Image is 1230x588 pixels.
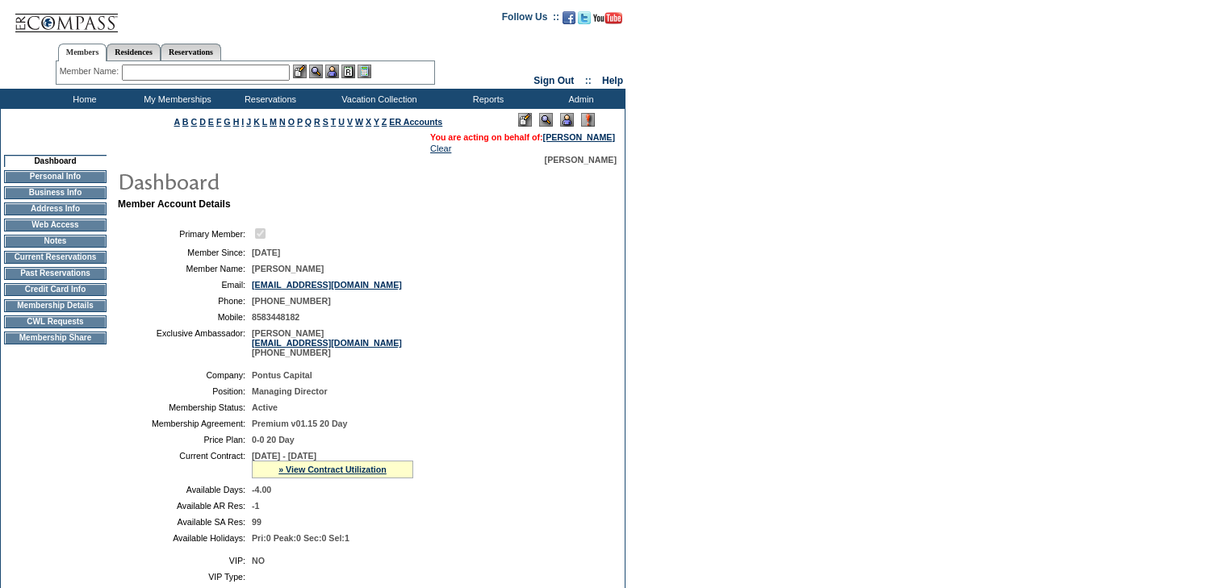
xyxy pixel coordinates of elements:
[4,235,107,248] td: Notes
[539,113,553,127] img: View Mode
[581,113,595,127] img: Log Concern/Member Elevation
[124,517,245,527] td: Available SA Res:
[533,75,574,86] a: Sign Out
[4,251,107,264] td: Current Reservations
[325,65,339,78] img: Impersonate
[563,11,575,24] img: Become our fan on Facebook
[4,332,107,344] td: Membership Share
[252,338,402,348] a: [EMAIL_ADDRESS][DOMAIN_NAME]
[124,226,245,241] td: Primary Member:
[246,117,251,127] a: J
[117,165,440,197] img: pgTtlDashboard.gif
[278,465,387,474] a: » View Contract Utilization
[124,402,245,412] td: Membership Status:
[560,113,574,127] img: Impersonate
[563,16,575,26] a: Become our fan on Facebook
[161,44,221,60] a: Reservations
[252,556,265,565] span: NO
[252,419,347,428] span: Premium v01.15 20 Day
[355,117,363,127] a: W
[440,89,533,109] td: Reports
[374,117,379,127] a: Y
[124,386,245,396] td: Position:
[309,65,323,78] img: View
[118,198,231,210] b: Member Account Details
[430,132,615,142] span: You are acting on behalf of:
[252,451,316,461] span: [DATE] - [DATE]
[252,370,312,380] span: Pontus Capital
[305,117,312,127] a: Q
[341,65,355,78] img: Reservations
[252,328,402,357] span: [PERSON_NAME] [PHONE_NUMBER]
[323,117,328,127] a: S
[174,117,180,127] a: A
[190,117,197,127] a: C
[182,117,189,127] a: B
[4,315,107,328] td: CWL Requests
[124,572,245,582] td: VIP Type:
[314,117,320,127] a: R
[4,219,107,231] td: Web Access
[124,370,245,380] td: Company:
[593,16,622,26] a: Subscribe to our YouTube Channel
[331,117,337,127] a: T
[252,264,324,273] span: [PERSON_NAME]
[279,117,286,127] a: N
[602,75,623,86] a: Help
[4,267,107,280] td: Past Reservations
[297,117,303,127] a: P
[252,485,271,494] span: -4.00
[253,117,260,127] a: K
[124,451,245,478] td: Current Contract:
[124,501,245,511] td: Available AR Res:
[270,117,277,127] a: M
[382,117,387,127] a: Z
[293,65,307,78] img: b_edit.gif
[533,89,625,109] td: Admin
[36,89,129,109] td: Home
[124,533,245,543] td: Available Holidays:
[252,435,295,444] span: 0-0 20 Day
[4,202,107,215] td: Address Info
[358,65,371,78] img: b_calculator.gif
[241,117,244,127] a: I
[58,44,107,61] a: Members
[430,144,451,153] a: Clear
[252,517,261,527] span: 99
[4,299,107,312] td: Membership Details
[502,10,559,29] td: Follow Us ::
[208,117,214,127] a: E
[216,117,222,127] a: F
[252,386,328,396] span: Managing Director
[585,75,592,86] span: ::
[4,155,107,167] td: Dashboard
[233,117,240,127] a: H
[124,485,245,494] td: Available Days:
[518,113,532,127] img: Edit Mode
[4,186,107,199] td: Business Info
[252,533,349,543] span: Pri:0 Peak:0 Sec:0 Sel:1
[222,89,315,109] td: Reservations
[366,117,371,127] a: X
[4,283,107,296] td: Credit Card Info
[224,117,230,127] a: G
[252,296,331,306] span: [PHONE_NUMBER]
[124,312,245,322] td: Mobile:
[60,65,122,78] div: Member Name:
[124,328,245,357] td: Exclusive Ambassador:
[347,117,353,127] a: V
[288,117,295,127] a: O
[124,556,245,565] td: VIP:
[389,117,442,127] a: ER Accounts
[124,280,245,290] td: Email:
[199,117,206,127] a: D
[124,264,245,273] td: Member Name:
[129,89,222,109] td: My Memberships
[545,155,617,165] span: [PERSON_NAME]
[252,501,259,511] span: -1
[262,117,267,127] a: L
[593,12,622,24] img: Subscribe to our YouTube Channel
[578,11,591,24] img: Follow us on Twitter
[252,402,278,412] span: Active
[124,248,245,257] td: Member Since:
